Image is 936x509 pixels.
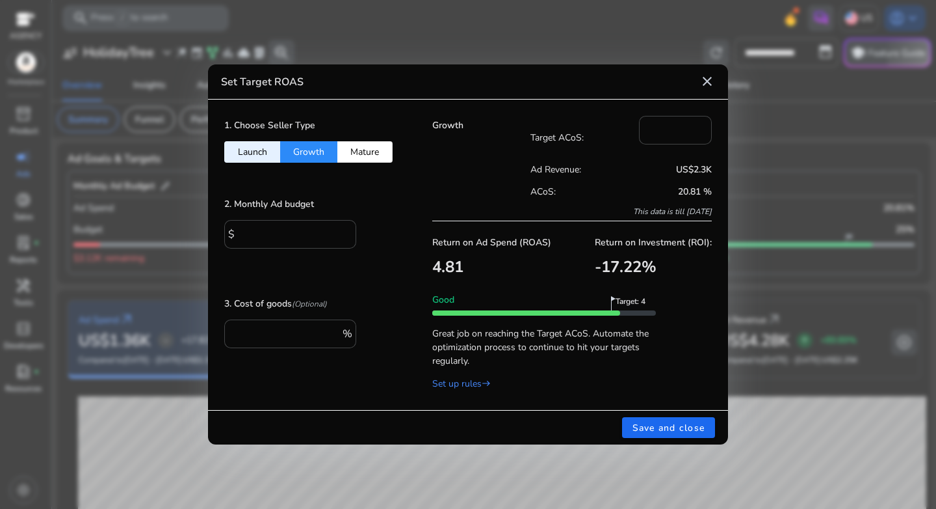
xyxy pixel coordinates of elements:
[337,141,393,163] button: Mature
[224,120,315,131] h5: 1. Choose Seller Type
[343,327,352,341] span: %
[482,377,491,391] mat-icon: east
[642,256,656,277] span: %
[432,236,551,249] p: Return on Ad Spend (ROAS)
[530,163,621,176] p: Ad Revenue:
[280,141,337,163] button: Growth
[530,206,712,217] p: This data is till [DATE]
[622,417,716,438] button: Save and close
[432,320,656,368] p: Great job on reaching the Target ACoS. Automate the optimization process to continue to hit your ...
[224,141,280,163] button: Launch
[621,185,712,199] p: 20.81 %
[632,421,705,435] span: Save and close
[530,185,621,199] p: ACoS:
[432,120,530,131] h5: Growth
[595,258,712,277] h3: -17.22
[432,258,551,277] h3: 4.81
[221,76,304,89] h4: Set Target ROAS
[432,293,656,307] p: Good
[432,378,491,390] a: Set up rules
[224,199,314,210] h5: 2. Monthly Ad budget
[616,296,661,316] span: Target: 4
[224,299,327,310] h5: 3. Cost of goods
[292,299,327,309] i: (Optional)
[530,131,640,144] p: Target ACoS:
[228,227,235,241] span: $
[699,74,715,89] mat-icon: close
[595,236,712,249] p: Return on Investment (ROI):
[621,163,712,176] p: US$2.3K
